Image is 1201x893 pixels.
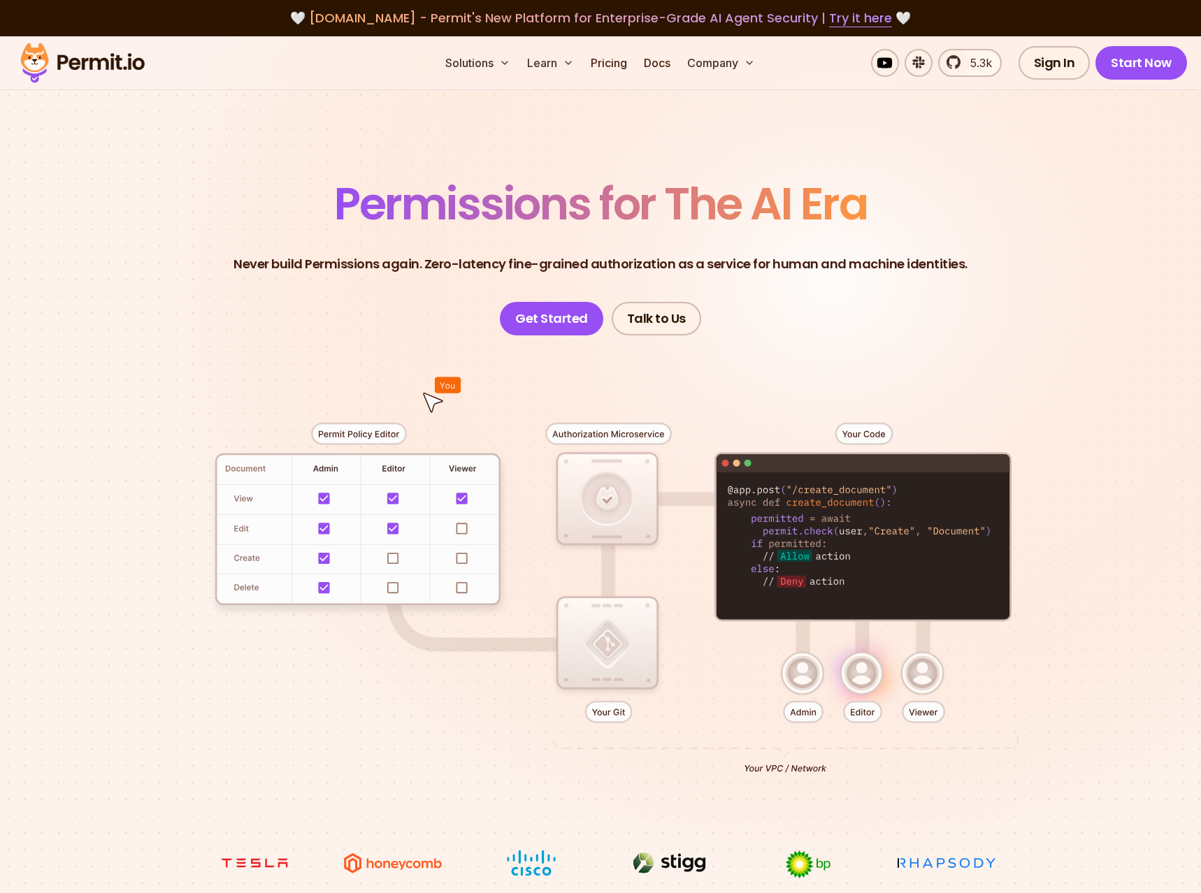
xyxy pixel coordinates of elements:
[938,49,1002,77] a: 5.3k
[202,850,307,876] img: tesla
[617,850,722,876] img: Stigg
[309,9,892,27] span: [DOMAIN_NAME] - Permit's New Platform for Enterprise-Grade AI Agent Security |
[962,55,992,71] span: 5.3k
[829,9,892,27] a: Try it here
[334,173,867,235] span: Permissions for The AI Era
[682,49,761,77] button: Company
[522,49,580,77] button: Learn
[612,302,701,335] a: Talk to Us
[440,49,516,77] button: Solutions
[34,8,1167,28] div: 🤍 🤍
[340,850,445,876] img: Honeycomb
[1019,46,1091,80] a: Sign In
[894,850,999,876] img: Rhapsody Health
[756,850,861,879] img: bp
[500,302,603,335] a: Get Started
[1095,46,1187,80] a: Start Now
[14,39,151,87] img: Permit logo
[585,49,633,77] a: Pricing
[479,850,584,876] img: Cisco
[638,49,676,77] a: Docs
[233,254,968,274] p: Never build Permissions again. Zero-latency fine-grained authorization as a service for human and...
